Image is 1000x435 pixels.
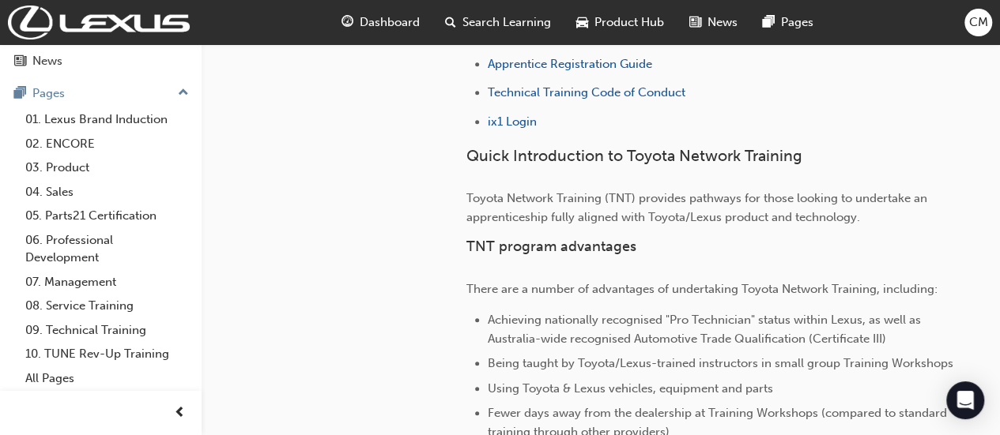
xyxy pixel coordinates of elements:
a: 10. TUNE Rev-Up Training [19,342,195,366]
span: Dashboard [360,13,420,32]
img: Trak [8,6,190,39]
a: car-iconProduct Hub [564,6,677,39]
a: search-iconSearch Learning [432,6,564,39]
a: 01. Lexus Brand Induction [19,107,195,132]
span: Toyota Network Training (TNT) provides pathways for those looking to undertake an apprenticeship ... [466,191,930,224]
span: news-icon [689,13,701,32]
span: Being taught by Toyota/Lexus-trained instructors in small group Training Workshops [488,356,953,370]
span: pages-icon [763,13,775,32]
a: 04. Sales [19,180,195,204]
a: 03. Product [19,156,195,180]
span: up-icon [178,83,189,103]
button: CM [964,9,992,36]
button: Pages [6,79,195,108]
a: ix1 Login [488,114,537,129]
span: News [708,13,738,32]
a: guage-iconDashboard [329,6,432,39]
span: Pages [781,13,813,32]
div: Pages [32,84,65,103]
a: pages-iconPages [750,6,826,39]
span: There are a number of advantages of undertaking Toyota Network Training, including: [466,282,938,296]
span: pages-icon [14,87,26,101]
span: Product Hub [594,13,664,32]
a: 02. ENCORE [19,132,195,156]
span: Quick Introduction to Toyota Network Training [466,147,802,165]
span: Achieving nationally recognised "Pro Technician" status within Lexus, as well as Australia-wide r... [488,313,924,346]
span: prev-icon [174,403,186,423]
a: News [6,47,195,76]
span: CM [969,13,988,32]
a: 07. Management [19,270,195,294]
a: Technical Training Code of Conduct [488,85,685,99]
a: 08. Service Training [19,294,195,318]
span: Search Learning [462,13,551,32]
span: Using Toyota & Lexus vehicles, equipment and parts [488,381,773,396]
a: 06. Professional Development [19,228,195,270]
a: news-iconNews [677,6,750,39]
a: All Pages [19,366,195,391]
a: 05. Parts21 Certification [19,204,195,228]
span: search-icon [445,13,456,32]
div: News [32,52,62,70]
span: car-icon [576,13,588,32]
span: guage-icon [342,13,353,32]
a: 09. Technical Training [19,318,195,343]
span: TNT program advantages [466,238,636,255]
span: news-icon [14,54,26,69]
div: Open Intercom Messenger [946,381,984,419]
a: Apprentice Registration Guide [488,57,652,71]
